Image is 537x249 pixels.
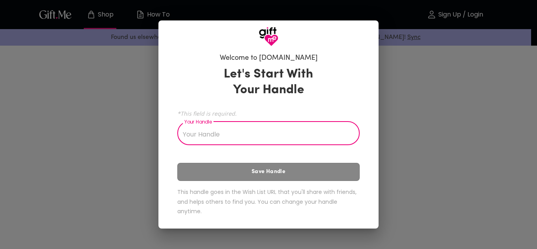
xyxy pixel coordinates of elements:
input: Your Handle [177,123,351,145]
h6: This handle goes in the Wish List URL that you'll share with friends, and helps others to find yo... [177,187,360,216]
h6: Welcome to [DOMAIN_NAME] [220,53,318,63]
img: GiftMe Logo [259,27,278,46]
h3: Let's Start With Your Handle [214,66,323,98]
span: *This field is required. [177,110,360,117]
